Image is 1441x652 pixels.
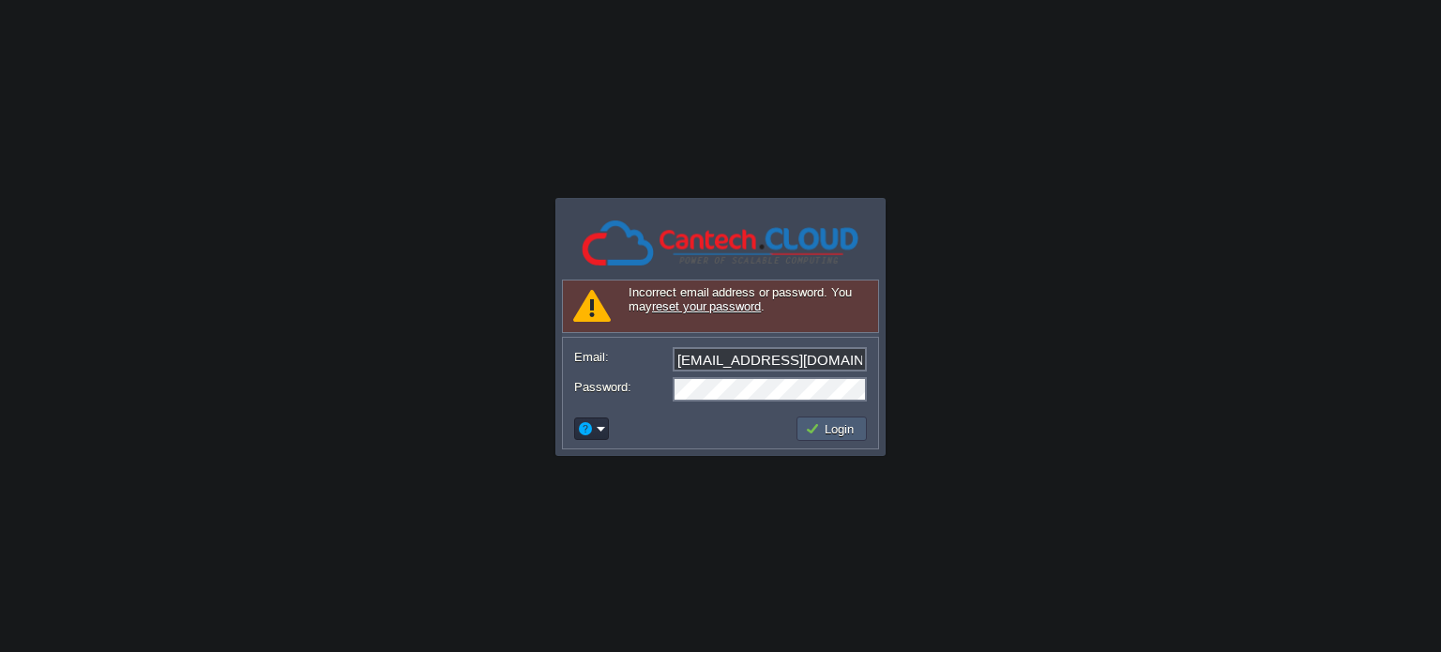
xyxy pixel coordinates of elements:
label: Password: [574,377,671,397]
div: Incorrect email address or password. You may . [562,280,879,333]
a: reset your password [652,299,761,313]
img: Cantech Cloud [580,218,861,269]
label: Email: [574,347,671,367]
button: Login [805,420,859,437]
